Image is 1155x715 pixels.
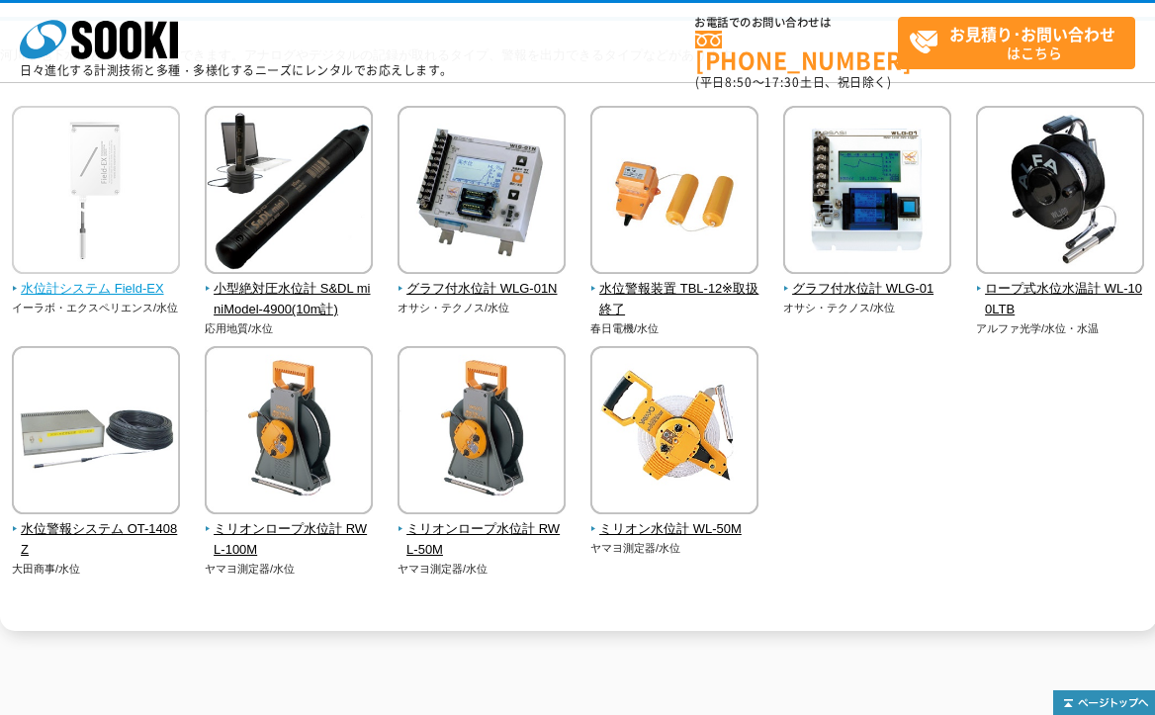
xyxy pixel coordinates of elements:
span: 水位警報装置 TBL-12※取扱終了 [590,279,759,320]
strong: お見積り･お問い合わせ [949,22,1115,45]
span: ミリオン水位計 WL-50M [590,519,759,540]
img: グラフ付水位計 WLG-01N [398,106,566,279]
span: 17:30 [764,73,800,91]
img: 水位警報システム OT-1408Z [12,346,180,519]
span: グラフ付水位計 WLG-01N [398,279,567,300]
span: ロープ式水位水温計 WL-100LTB [976,279,1145,320]
p: ヤマヨ測定器/水位 [205,561,374,578]
a: ロープ式水位水温計 WL-100LTB [976,260,1145,319]
a: ミリオンロープ水位計 RWL-50M [398,500,567,560]
img: 水位警報装置 TBL-12※取扱終了 [590,106,758,279]
img: ミリオンロープ水位計 RWL-100M [205,346,373,519]
p: オサシ・テクノス/水位 [783,300,952,316]
p: 春日電機/水位 [590,320,759,337]
a: ミリオン水位計 WL-50M [590,500,759,540]
a: ミリオンロープ水位計 RWL-100M [205,500,374,560]
span: はこちら [909,18,1134,67]
span: 水位警報システム OT-1408Z [12,519,181,561]
a: お見積り･お問い合わせはこちら [898,17,1135,69]
span: (平日 ～ 土日、祝日除く) [695,73,891,91]
p: 日々進化する計測技術と多種・多様化するニーズにレンタルでお応えします。 [20,64,453,76]
span: ミリオンロープ水位計 RWL-50M [398,519,567,561]
p: イーラボ・エクスペリエンス/水位 [12,300,181,316]
p: 応用地質/水位 [205,320,374,337]
span: お電話でのお問い合わせは [695,17,898,29]
a: [PHONE_NUMBER] [695,31,898,71]
a: 水位計システム Field-EX [12,260,181,300]
a: グラフ付水位計 WLG-01 [783,260,952,300]
img: 小型絶対圧水位計 S&DL miniModel-4900(10m計) [205,106,373,279]
a: 小型絶対圧水位計 S&DL miniModel-4900(10m計) [205,260,374,319]
p: 大田商事/水位 [12,561,181,578]
img: ミリオン水位計 WL-50M [590,346,758,519]
span: 小型絶対圧水位計 S&DL miniModel-4900(10m計) [205,279,374,320]
img: 水位計システム Field-EX [12,106,180,279]
p: アルファ光学/水位・水温 [976,320,1145,337]
p: ヤマヨ測定器/水位 [398,561,567,578]
span: ミリオンロープ水位計 RWL-100M [205,519,374,561]
img: ロープ式水位水温計 WL-100LTB [976,106,1144,279]
a: 水位警報システム OT-1408Z [12,500,181,560]
a: グラフ付水位計 WLG-01N [398,260,567,300]
p: オサシ・テクノス/水位 [398,300,567,316]
a: 水位警報装置 TBL-12※取扱終了 [590,260,759,319]
img: ミリオンロープ水位計 RWL-50M [398,346,566,519]
span: 水位計システム Field-EX [12,279,181,300]
img: グラフ付水位計 WLG-01 [783,106,951,279]
p: ヤマヨ測定器/水位 [590,540,759,557]
span: 8:50 [725,73,753,91]
span: グラフ付水位計 WLG-01 [783,279,952,300]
